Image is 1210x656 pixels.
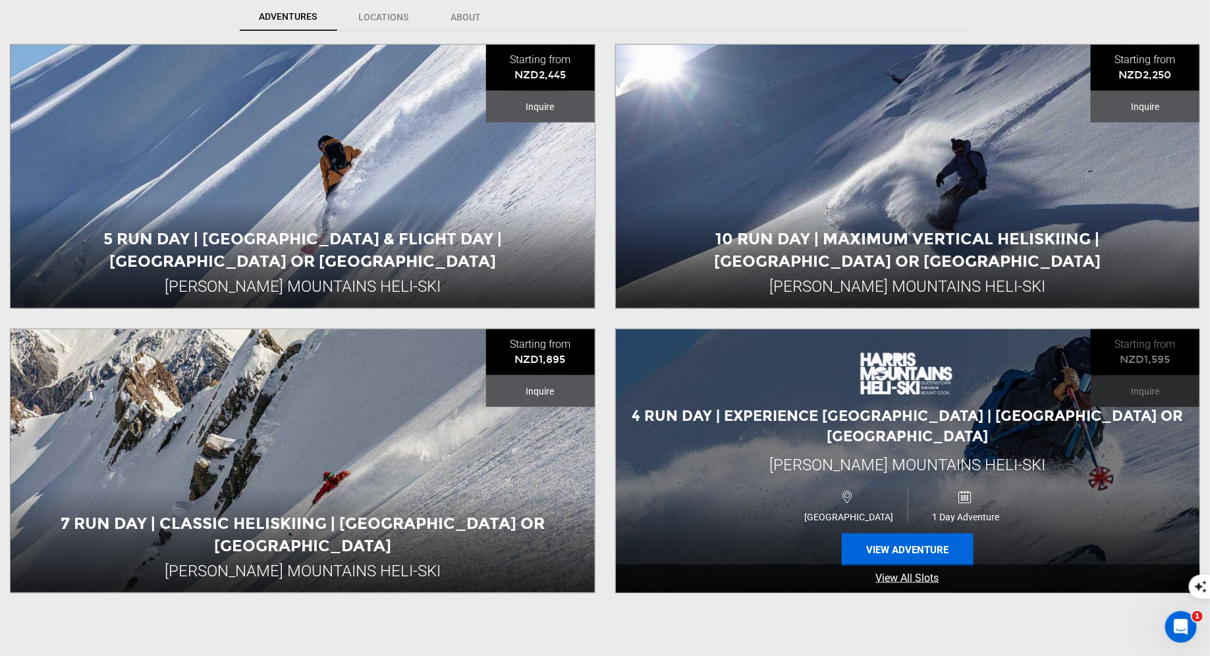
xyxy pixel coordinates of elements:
[858,346,958,399] img: images
[1165,611,1197,643] iframe: Intercom live chat
[616,564,1200,593] a: View All Slots
[240,3,337,31] a: Adventures
[632,407,1183,445] span: 4 Run Day | Experience [GEOGRAPHIC_DATA] | [GEOGRAPHIC_DATA] or [GEOGRAPHIC_DATA]
[842,533,974,566] button: View Adventure
[790,512,907,522] span: [GEOGRAPHIC_DATA]
[769,456,1045,474] span: [PERSON_NAME] Mountains Heli-Ski
[431,3,502,31] a: About
[339,3,429,31] a: Locations
[908,512,1024,522] span: 1 Day Adventure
